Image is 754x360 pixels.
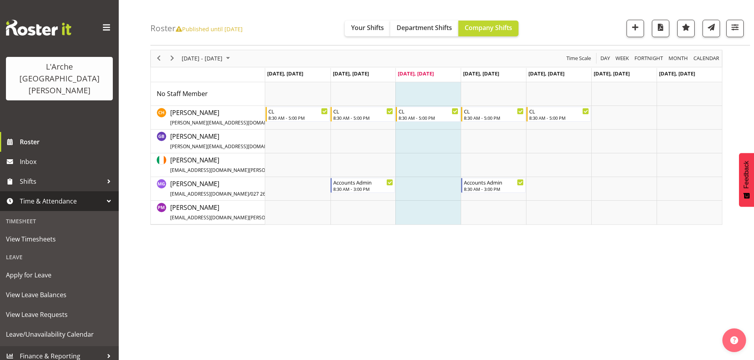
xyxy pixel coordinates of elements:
[151,82,265,106] td: No Staff Member resource
[398,70,434,77] span: [DATE], [DATE]
[463,70,499,77] span: [DATE], [DATE]
[739,153,754,207] button: Feedback - Show survey
[614,53,631,63] button: Timeline Week
[2,249,117,265] div: Leave
[2,305,117,324] a: View Leave Requests
[677,20,695,37] button: Highlight an important date within the roster.
[157,89,208,98] a: No Staff Member
[157,89,208,98] span: No Staff Member
[170,179,281,198] a: [PERSON_NAME][EMAIL_ADDRESS][DOMAIN_NAME]/027 263 6379
[529,107,589,115] div: CL
[170,203,318,221] span: [PERSON_NAME]
[2,285,117,305] a: View Leave Balances
[330,107,395,122] div: Christopher Hill"s event - CL Begin From Tuesday, October 7, 2025 at 8:30:00 AM GMT+13:00 Ends At...
[464,186,524,192] div: 8:30 AM - 3:00 PM
[351,23,384,32] span: Your Shifts
[2,229,117,249] a: View Timesheets
[2,265,117,285] a: Apply for Leave
[333,115,393,121] div: 8:30 AM - 5:00 PM
[6,328,113,340] span: Leave/Unavailability Calendar
[249,190,251,197] span: /
[165,50,179,67] div: next period
[170,132,355,151] a: [PERSON_NAME][PERSON_NAME][EMAIL_ADDRESS][DOMAIN_NAME][PERSON_NAME]
[170,156,318,174] span: [PERSON_NAME]
[461,178,526,193] div: Michelle Gillard"s event - Accounts Admin Begin From Thursday, October 9, 2025 at 8:30:00 AM GMT+...
[565,53,593,63] button: Time Scale
[659,70,695,77] span: [DATE], [DATE]
[465,23,512,32] span: Company Shifts
[170,203,318,222] a: [PERSON_NAME][EMAIL_ADDRESS][DOMAIN_NAME][PERSON_NAME]
[730,336,738,344] img: help-xxl-2.png
[594,70,630,77] span: [DATE], [DATE]
[150,50,722,225] div: Timeline Week of October 8, 2025
[627,20,644,37] button: Add a new shift
[464,115,524,121] div: 8:30 AM - 5:00 PM
[170,179,281,198] span: [PERSON_NAME]
[529,115,589,121] div: 8:30 AM - 5:00 PM
[6,20,71,36] img: Rosterit website logo
[397,23,452,32] span: Department Shifts
[251,190,281,197] span: 027 263 6379
[14,61,105,96] div: L'Arche [GEOGRAPHIC_DATA][PERSON_NAME]
[150,24,243,33] h4: Roster
[268,107,328,115] div: CL
[667,53,689,63] button: Timeline Month
[6,233,113,245] span: View Timesheets
[693,53,720,63] span: calendar
[726,20,744,37] button: Filter Shifts
[176,25,243,33] span: Published until [DATE]
[268,115,328,121] div: 8:30 AM - 5:00 PM
[464,107,524,115] div: CL
[399,115,458,121] div: 8:30 AM - 5:00 PM
[180,53,234,63] button: October 2025
[265,82,722,224] table: Timeline Week of October 8, 2025
[634,53,664,63] span: Fortnight
[615,53,630,63] span: Week
[652,20,669,37] button: Download a PDF of the roster according to the set date range.
[599,53,612,63] button: Timeline Day
[464,178,524,186] div: Accounts Admin
[170,190,249,197] span: [EMAIL_ADDRESS][DOMAIN_NAME]
[390,21,458,36] button: Department Shifts
[2,324,117,344] a: Leave/Unavailability Calendar
[151,201,265,224] td: Priyadharshini Mani resource
[170,143,323,150] span: [PERSON_NAME][EMAIL_ADDRESS][DOMAIN_NAME][PERSON_NAME]
[633,53,665,63] button: Fortnight
[333,70,369,77] span: [DATE], [DATE]
[266,107,330,122] div: Christopher Hill"s event - CL Begin From Monday, October 6, 2025 at 8:30:00 AM GMT+13:00 Ends At ...
[6,269,113,281] span: Apply for Leave
[6,309,113,320] span: View Leave Requests
[396,107,460,122] div: Christopher Hill"s event - CL Begin From Wednesday, October 8, 2025 at 8:30:00 AM GMT+13:00 Ends ...
[345,21,390,36] button: Your Shifts
[6,289,113,301] span: View Leave Balances
[170,155,318,174] a: [PERSON_NAME][EMAIL_ADDRESS][DOMAIN_NAME][PERSON_NAME]
[458,21,518,36] button: Company Shifts
[151,177,265,201] td: Michelle Gillard resource
[399,107,458,115] div: CL
[154,53,164,63] button: Previous
[526,107,591,122] div: Christopher Hill"s event - CL Begin From Friday, October 10, 2025 at 8:30:00 AM GMT+13:00 Ends At...
[2,213,117,229] div: Timesheet
[330,178,395,193] div: Michelle Gillard"s event - Accounts Admin Begin From Tuesday, October 7, 2025 at 8:30:00 AM GMT+1...
[20,195,103,207] span: Time & Attendance
[170,108,355,127] a: [PERSON_NAME][PERSON_NAME][EMAIL_ADDRESS][DOMAIN_NAME][PERSON_NAME]
[170,214,286,221] span: [EMAIL_ADDRESS][DOMAIN_NAME][PERSON_NAME]
[267,70,303,77] span: [DATE], [DATE]
[703,20,720,37] button: Send a list of all shifts for the selected filtered period to all rostered employees.
[333,178,393,186] div: Accounts Admin
[151,153,265,177] td: Karen Herbert resource
[566,53,592,63] span: Time Scale
[600,53,611,63] span: Day
[461,107,526,122] div: Christopher Hill"s event - CL Begin From Thursday, October 9, 2025 at 8:30:00 AM GMT+13:00 Ends A...
[692,53,721,63] button: Month
[333,186,393,192] div: 8:30 AM - 3:00 PM
[179,50,235,67] div: October 06 - 12, 2025
[167,53,178,63] button: Next
[152,50,165,67] div: previous period
[170,119,323,126] span: [PERSON_NAME][EMAIL_ADDRESS][DOMAIN_NAME][PERSON_NAME]
[20,156,115,168] span: Inbox
[333,107,393,115] div: CL
[181,53,223,63] span: [DATE] - [DATE]
[170,132,355,150] span: [PERSON_NAME]
[151,130,265,153] td: Gillian Bradshaw resource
